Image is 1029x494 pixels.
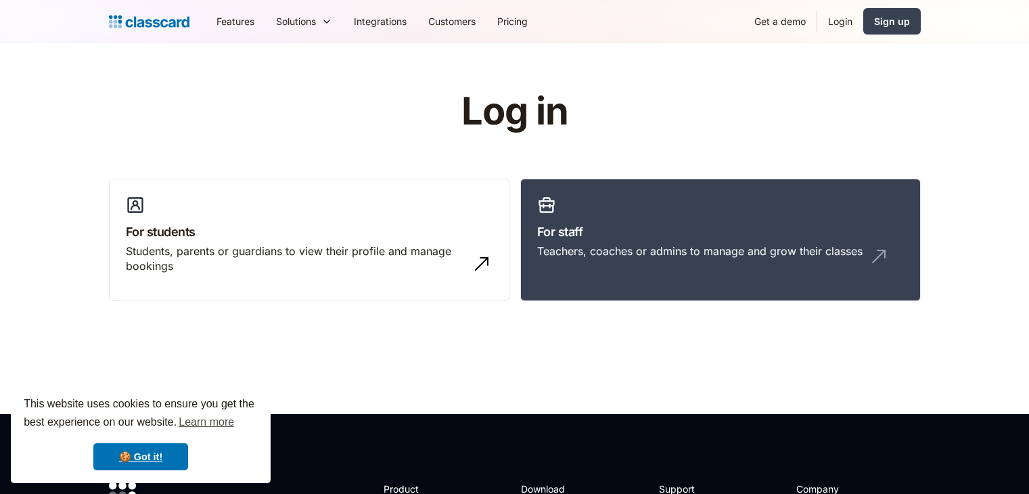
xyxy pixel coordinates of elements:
a: For studentsStudents, parents or guardians to view their profile and manage bookings [109,179,509,302]
div: Solutions [276,14,316,28]
a: Get a demo [744,6,817,37]
a: learn more about cookies [177,412,236,432]
div: Students, parents or guardians to view their profile and manage bookings [126,244,465,274]
div: Solutions [265,6,343,37]
a: Integrations [343,6,417,37]
a: For staffTeachers, coaches or admins to manage and grow their classes [520,179,921,302]
h1: Log in [300,91,729,133]
div: Teachers, coaches or admins to manage and grow their classes [537,244,863,259]
a: home [109,12,189,31]
a: dismiss cookie message [93,443,188,470]
span: This website uses cookies to ensure you get the best experience on our website. [24,396,258,432]
a: Features [206,6,265,37]
a: Customers [417,6,486,37]
h3: For students [126,223,493,241]
div: Sign up [874,14,910,28]
h3: For staff [537,223,904,241]
div: cookieconsent [11,383,271,483]
a: Sign up [863,8,921,35]
a: Login [817,6,863,37]
a: Pricing [486,6,539,37]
